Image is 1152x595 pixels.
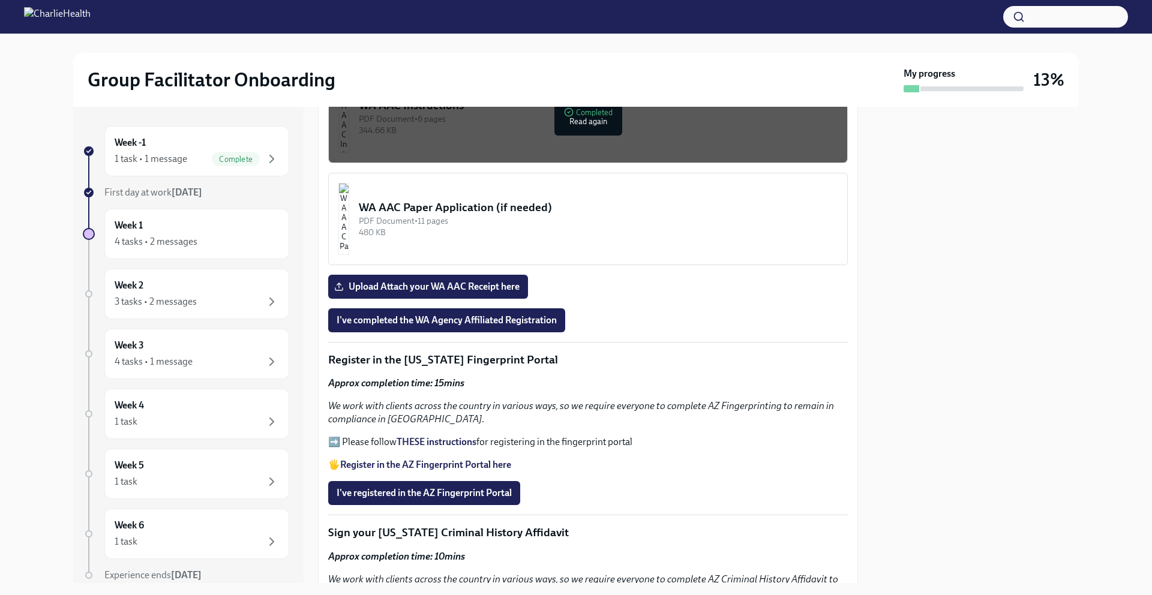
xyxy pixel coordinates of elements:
[115,136,146,149] h6: Week -1
[337,314,557,326] span: I've completed the WA Agency Affiliated Registration
[340,459,511,470] a: Register in the AZ Fingerprint Portal here
[115,295,197,308] div: 3 tasks • 2 messages
[328,308,565,332] button: I've completed the WA Agency Affiliated Registration
[338,81,349,153] img: WA AAC Instructions
[328,458,848,471] p: 🖐️
[115,519,144,532] h6: Week 6
[328,173,848,265] button: WA AAC Paper Application (if needed)PDF Document•11 pages480 KB
[338,183,349,255] img: WA AAC Paper Application (if needed)
[328,400,834,425] em: We work with clients across the country in various ways, so we require everyone to complete AZ Fi...
[83,269,289,319] a: Week 23 tasks • 2 messages
[115,535,137,548] div: 1 task
[115,152,187,166] div: 1 task • 1 message
[359,200,838,215] div: WA AAC Paper Application (if needed)
[115,339,144,352] h6: Week 3
[337,487,512,499] span: I've registered in the AZ Fingerprint Portal
[904,67,955,80] strong: My progress
[212,155,260,164] span: Complete
[328,275,528,299] label: Upload Attach your WA AAC Receipt here
[328,377,464,389] strong: Approx completion time: 15mins
[397,436,476,447] a: THESE instructions
[115,475,137,488] div: 1 task
[83,449,289,499] a: Week 51 task
[328,551,465,562] strong: Approx completion time: 10mins
[83,186,289,199] a: First day at work[DATE]
[115,219,143,232] h6: Week 1
[359,113,838,125] div: PDF Document • 6 pages
[83,209,289,259] a: Week 14 tasks • 2 messages
[115,355,193,368] div: 4 tasks • 1 message
[83,329,289,379] a: Week 34 tasks • 1 message
[115,279,143,292] h6: Week 2
[104,569,202,581] span: Experience ends
[359,227,838,238] div: 480 KB
[337,281,520,293] span: Upload Attach your WA AAC Receipt here
[359,125,838,136] div: 344.66 KB
[359,215,838,227] div: PDF Document • 11 pages
[115,235,197,248] div: 4 tasks • 2 messages
[104,187,202,198] span: First day at work
[172,187,202,198] strong: [DATE]
[83,126,289,176] a: Week -11 task • 1 messageComplete
[328,71,848,163] button: WA AAC InstructionsPDF Document•6 pages344.66 KBCompletedRead again
[88,68,335,92] h2: Group Facilitator Onboarding
[171,569,202,581] strong: [DATE]
[115,415,137,428] div: 1 task
[328,525,848,540] p: Sign your [US_STATE] Criminal History Affidavit
[115,399,144,412] h6: Week 4
[328,481,520,505] button: I've registered in the AZ Fingerprint Portal
[115,459,144,472] h6: Week 5
[83,509,289,559] a: Week 61 task
[328,352,848,368] p: Register in the [US_STATE] Fingerprint Portal
[83,389,289,439] a: Week 41 task
[24,7,91,26] img: CharlieHealth
[328,435,848,449] p: ➡️ Please follow for registering in the fingerprint portal
[1033,69,1064,91] h3: 13%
